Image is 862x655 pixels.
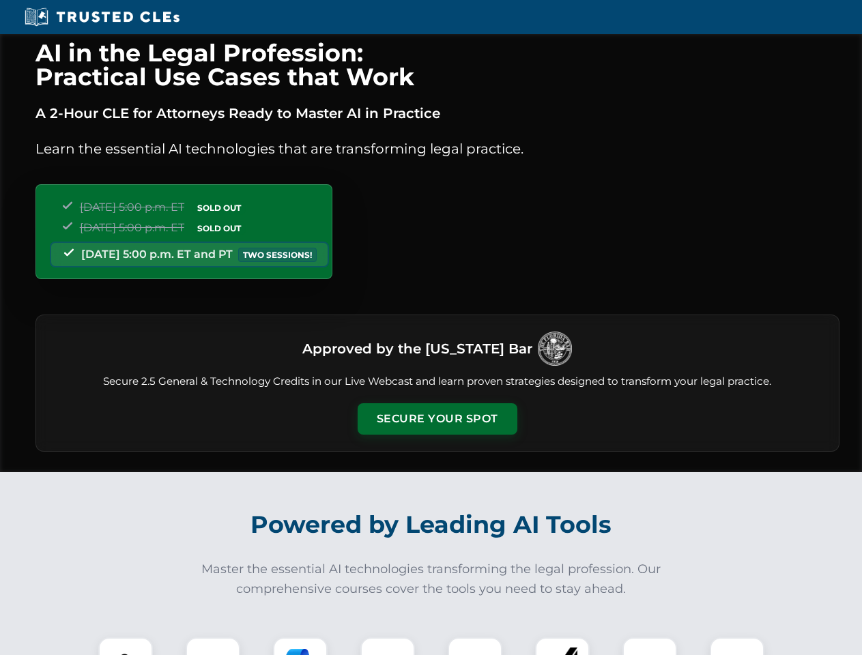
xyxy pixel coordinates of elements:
h1: AI in the Legal Profession: Practical Use Cases that Work [35,41,839,89]
img: Trusted CLEs [20,7,184,27]
p: Secure 2.5 General & Technology Credits in our Live Webcast and learn proven strategies designed ... [53,374,822,390]
span: [DATE] 5:00 p.m. ET [80,201,184,214]
h2: Powered by Leading AI Tools [53,501,809,549]
h3: Approved by the [US_STATE] Bar [302,336,532,361]
span: SOLD OUT [192,201,246,215]
img: Logo [538,332,572,366]
p: Master the essential AI technologies transforming the legal profession. Our comprehensive courses... [192,559,670,599]
span: SOLD OUT [192,221,246,235]
p: Learn the essential AI technologies that are transforming legal practice. [35,138,839,160]
span: [DATE] 5:00 p.m. ET [80,221,184,234]
p: A 2-Hour CLE for Attorneys Ready to Master AI in Practice [35,102,839,124]
button: Secure Your Spot [358,403,517,435]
